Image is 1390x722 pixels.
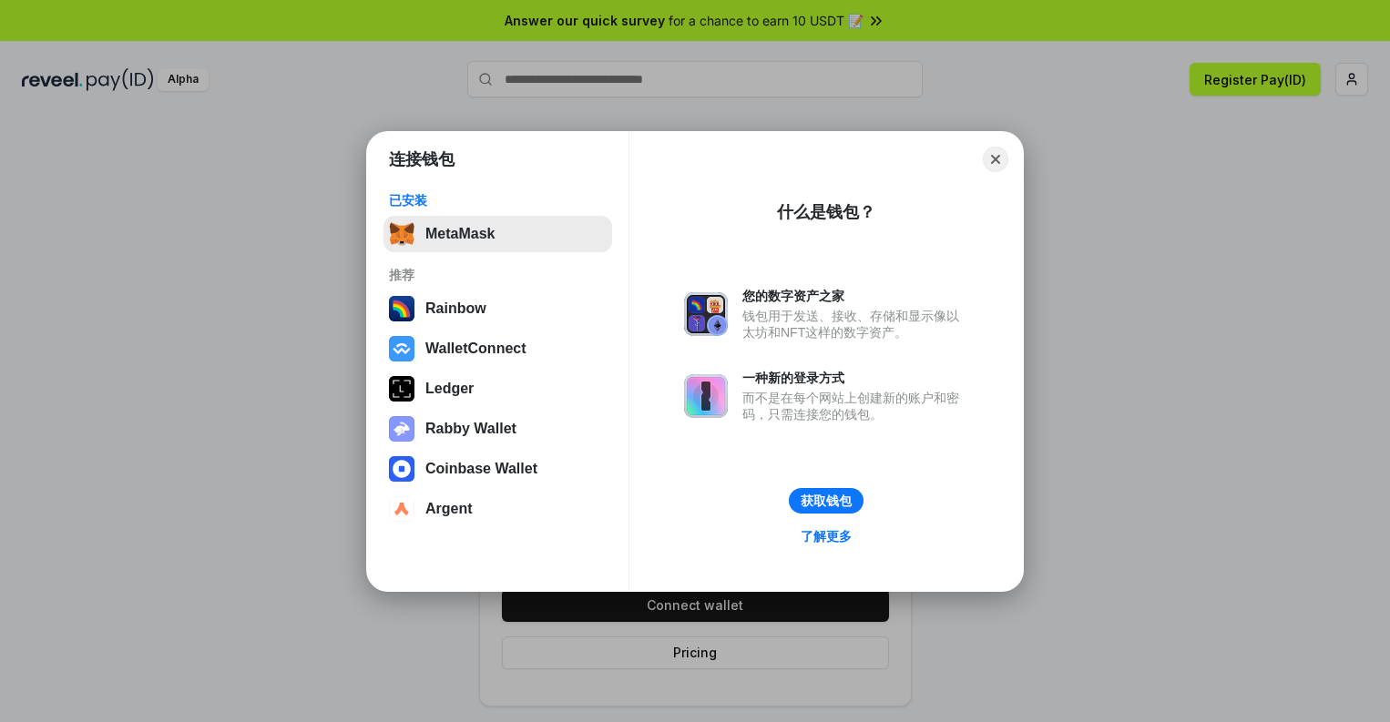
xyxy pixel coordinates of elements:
div: Rainbow [425,300,486,317]
img: svg+xml,%3Csvg%20width%3D%22120%22%20height%3D%22120%22%20viewBox%3D%220%200%20120%20120%22%20fil... [389,296,414,321]
div: Coinbase Wallet [425,461,537,477]
div: 推荐 [389,267,607,283]
button: MetaMask [383,216,612,252]
button: WalletConnect [383,330,612,367]
img: svg+xml,%3Csvg%20fill%3D%22none%22%20height%3D%2233%22%20viewBox%3D%220%200%2035%2033%22%20width%... [389,221,414,247]
h1: 连接钱包 [389,148,455,170]
button: Rabby Wallet [383,411,612,447]
img: svg+xml,%3Csvg%20width%3D%2228%22%20height%3D%2228%22%20viewBox%3D%220%200%2028%2028%22%20fill%3D... [389,336,414,361]
div: 一种新的登录方式 [742,370,968,386]
img: svg+xml,%3Csvg%20xmlns%3D%22http%3A%2F%2Fwww.w3.org%2F2000%2Fsvg%22%20fill%3D%22none%22%20viewBox... [684,292,728,336]
button: 获取钱包 [789,488,864,514]
img: svg+xml,%3Csvg%20width%3D%2228%22%20height%3D%2228%22%20viewBox%3D%220%200%2028%2028%22%20fill%3D... [389,496,414,522]
button: Close [983,147,1008,172]
div: 钱包用于发送、接收、存储和显示像以太坊和NFT这样的数字资产。 [742,308,968,341]
button: Ledger [383,371,612,407]
div: MetaMask [425,226,495,242]
div: Ledger [425,381,474,397]
div: Rabby Wallet [425,421,516,437]
div: 而不是在每个网站上创建新的账户和密码，只需连接您的钱包。 [742,390,968,422]
a: 了解更多 [790,524,863,548]
div: Argent [425,501,473,517]
div: 您的数字资产之家 [742,288,968,304]
button: Rainbow [383,290,612,327]
img: svg+xml,%3Csvg%20xmlns%3D%22http%3A%2F%2Fwww.w3.org%2F2000%2Fsvg%22%20fill%3D%22none%22%20viewBox... [389,416,414,442]
div: 了解更多 [801,528,852,544]
div: 已安装 [389,192,607,208]
img: svg+xml,%3Csvg%20width%3D%2228%22%20height%3D%2228%22%20viewBox%3D%220%200%2028%2028%22%20fill%3D... [389,456,414,482]
div: WalletConnect [425,341,526,357]
button: Argent [383,491,612,527]
img: svg+xml,%3Csvg%20xmlns%3D%22http%3A%2F%2Fwww.w3.org%2F2000%2Fsvg%22%20width%3D%2228%22%20height%3... [389,376,414,402]
div: 什么是钱包？ [777,201,875,223]
img: svg+xml,%3Csvg%20xmlns%3D%22http%3A%2F%2Fwww.w3.org%2F2000%2Fsvg%22%20fill%3D%22none%22%20viewBox... [684,374,728,418]
button: Coinbase Wallet [383,451,612,487]
div: 获取钱包 [801,493,852,509]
